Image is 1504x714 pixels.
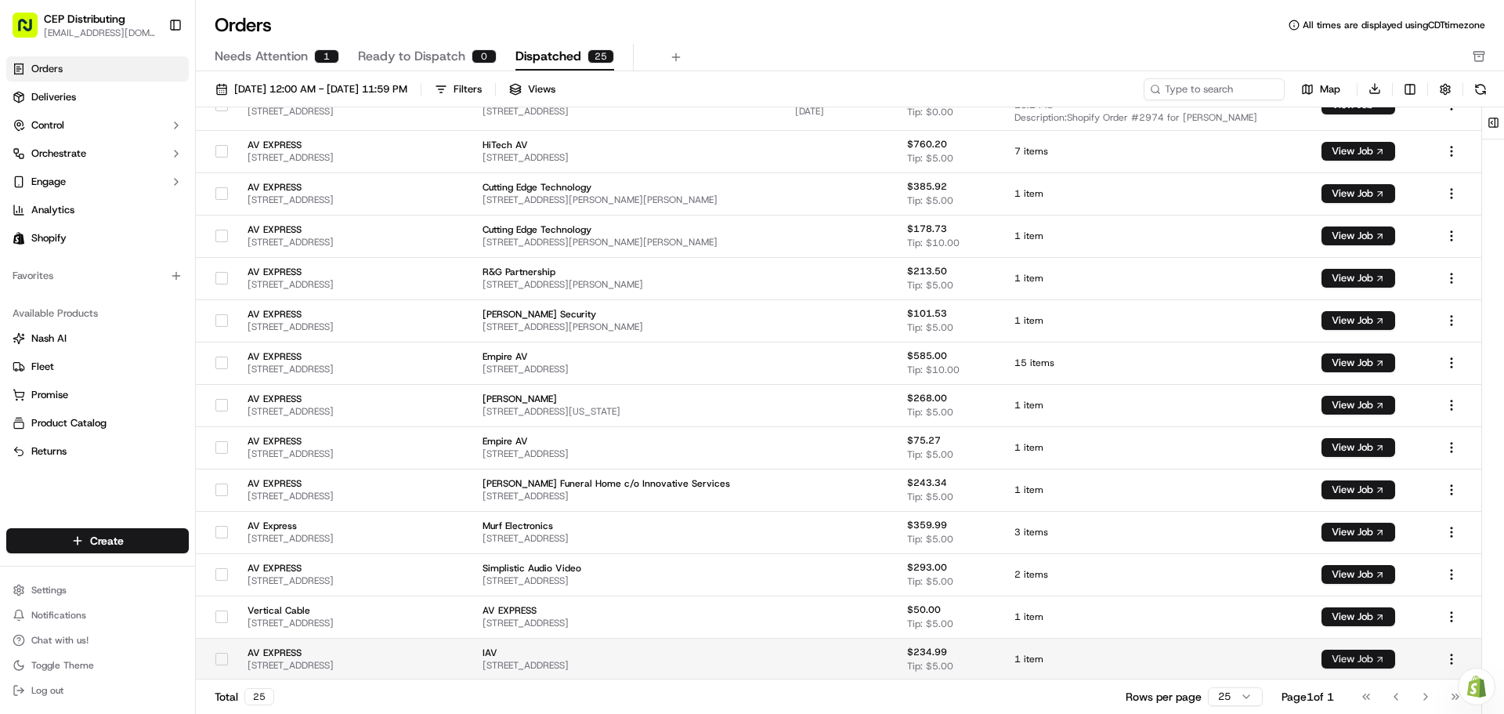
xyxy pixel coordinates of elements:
span: Description: Shopify Order #2974 for [PERSON_NAME] [1014,111,1296,124]
span: [STREET_ADDRESS] [248,659,350,672]
span: Fleet [31,360,54,374]
span: [STREET_ADDRESS] [248,278,350,291]
span: 1 item [1014,314,1296,327]
span: IAV [483,647,770,659]
span: 1 item [1014,611,1296,623]
span: Deliveries [31,90,76,104]
span: Tip: $5.00 [907,618,953,630]
span: Empire AV [483,350,770,363]
span: Returns [31,444,67,458]
span: Tip: $5.00 [907,448,953,461]
span: 1 item [1014,399,1296,411]
button: View Job [1321,650,1395,669]
button: Create [6,528,189,553]
a: View Job [1321,399,1395,411]
button: [EMAIL_ADDRESS][DOMAIN_NAME] [44,27,156,39]
span: Promise [31,388,68,402]
span: [STREET_ADDRESS] [483,659,770,672]
span: [STREET_ADDRESS] [248,321,350,333]
a: Shopify [6,226,189,251]
span: [STREET_ADDRESS] [248,194,350,206]
span: Cutting Edge Technology [483,181,770,194]
span: [DATE] [139,285,171,298]
span: AV EXPRESS [248,308,350,321]
button: Product Catalog [6,411,189,436]
a: View Job [1321,187,1395,200]
span: $293.00 [907,561,947,574]
span: HiTech AV [483,139,770,151]
span: Dispatched [515,47,581,66]
span: Tip: $5.00 [907,533,953,545]
button: View Job [1321,480,1395,499]
a: View Job [1321,484,1395,496]
button: View Job [1321,142,1395,161]
div: Past conversations [16,204,105,216]
span: Tip: $5.00 [907,321,953,334]
button: Start new chat [266,154,285,173]
button: Control [6,113,189,138]
div: Page 1 of 1 [1282,689,1334,705]
span: Knowledge Base [31,350,120,366]
a: Nash AI [13,332,183,346]
span: Settings [31,584,67,596]
span: Orders [31,62,63,76]
div: 25 [587,49,614,63]
span: $585.00 [907,350,947,362]
span: 2 items [1014,568,1296,581]
a: Deliveries [6,85,189,110]
button: View Job [1321,523,1395,542]
span: API Documentation [148,350,251,366]
span: Needs Attention [215,47,308,66]
span: $385.92 [907,180,947,193]
span: Tip: $5.00 [907,152,953,165]
a: View Job [1321,441,1395,454]
span: Wisdom [PERSON_NAME] [49,243,167,256]
span: Nash AI [31,332,67,346]
a: View Job [1321,611,1395,623]
span: Tip: $10.00 [907,364,960,376]
span: [STREET_ADDRESS][PERSON_NAME] [483,278,770,291]
span: Toggle Theme [31,659,94,672]
span: 1 item [1014,484,1296,496]
button: Fleet [6,354,189,379]
span: Log out [31,684,63,697]
span: [STREET_ADDRESS] [248,105,350,118]
span: Engage [31,175,66,189]
span: Vertical Cable [248,604,350,617]
span: Tip: $5.00 [907,660,953,672]
span: [STREET_ADDRESS][PERSON_NAME][PERSON_NAME] [483,194,770,206]
a: Product Catalog [13,416,183,430]
span: Murf Electronics [483,520,770,532]
a: 📗Knowledge Base [9,344,126,372]
button: Chat with us! [6,629,189,651]
span: [PERSON_NAME] [483,393,770,405]
span: Views [528,82,555,96]
span: [STREET_ADDRESS] [483,532,770,545]
div: 0 [472,49,497,63]
span: [STREET_ADDRESS] [248,448,350,460]
div: Total [215,688,274,705]
img: Masood Aslam [16,270,41,295]
span: $213.50 [907,265,947,277]
a: Fleet [13,360,183,374]
span: Simplistic Audio Video [483,562,770,574]
span: 1 item [1014,272,1296,285]
div: 📗 [16,352,28,364]
input: Type to search [1144,78,1285,100]
span: Analytics [31,203,74,217]
img: 1736555255976-a54dd68f-1ca7-489b-9aae-adbdc363a1c4 [31,244,44,256]
span: AV EXPRESS [248,477,350,490]
a: Powered byPylon [110,388,190,400]
button: Nash AI [6,326,189,351]
span: 1 item [1014,653,1296,665]
span: Chat with us! [31,634,89,647]
span: [STREET_ADDRESS] [248,151,350,164]
span: AV EXPRESS [248,562,350,574]
button: Log out [6,680,189,701]
span: [PERSON_NAME] Security [483,308,770,321]
span: Tip: $10.00 [907,237,960,249]
p: Rows per page [1126,689,1202,705]
span: $75.27 [907,434,941,447]
span: $234.99 [907,646,947,658]
span: $359.99 [907,519,947,531]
